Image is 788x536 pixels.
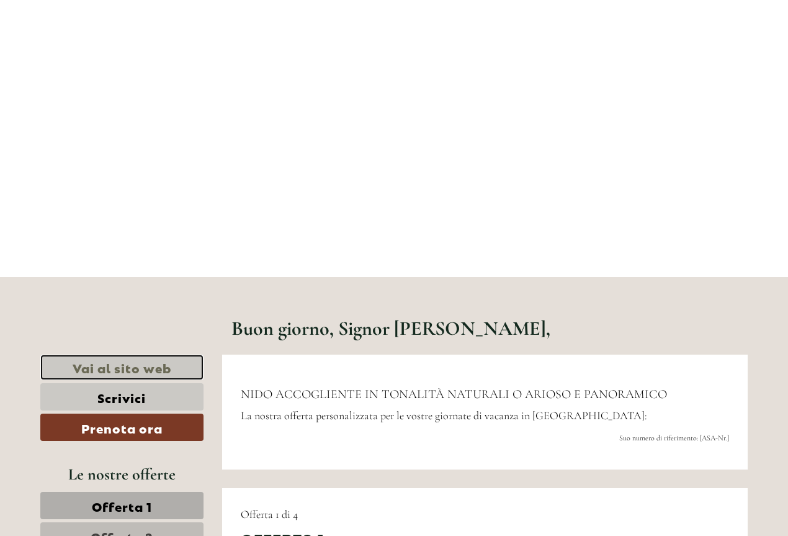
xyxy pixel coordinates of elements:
[9,34,172,71] div: Buon giorno, come possiamo aiutarla?
[40,414,204,441] a: Prenota ora
[40,355,204,380] a: Vai al sito web
[40,463,204,486] div: Le nostre offerte
[231,317,550,339] h1: Buon giorno, Signor [PERSON_NAME],
[241,387,667,402] span: NIDO ACCOGLIENTE IN TONALITÀ NATURALI O ARIOSO E PANORAMICO
[40,383,204,411] a: Scrivici
[217,9,272,30] div: giovedì
[241,507,298,521] span: Offerta 1 di 4
[619,434,729,442] span: Suo numero di riferimento: [ASA-Nr.]
[19,60,166,69] small: 17:45
[92,497,152,514] span: Offerta 1
[19,36,166,46] div: [GEOGRAPHIC_DATA]
[416,322,489,349] button: Invia
[241,409,647,422] span: La nostra offerta personalizzata per le vostre giornate di vacanza in [GEOGRAPHIC_DATA]:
